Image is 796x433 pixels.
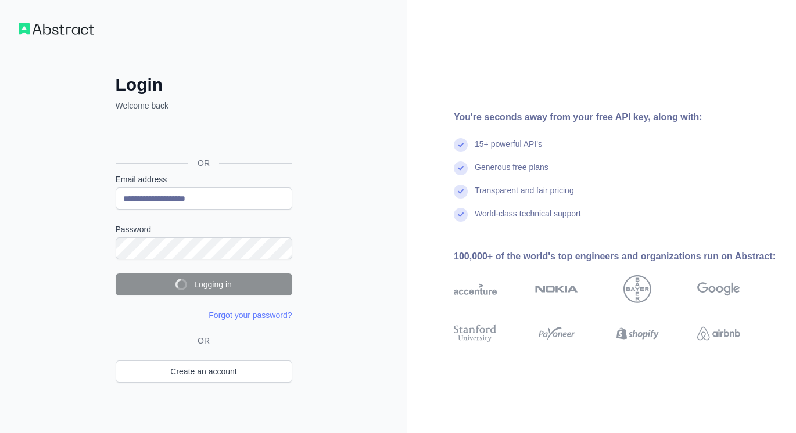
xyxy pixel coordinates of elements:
[454,138,468,152] img: check mark
[535,275,578,303] img: nokia
[116,74,292,95] h2: Login
[116,100,292,111] p: Welcome back
[188,157,219,169] span: OR
[116,174,292,185] label: Email address
[110,124,296,150] iframe: Sign in with Google Button
[116,223,292,235] label: Password
[454,161,468,175] img: check mark
[475,208,581,231] div: World-class technical support
[697,275,740,303] img: google
[535,323,578,344] img: payoneer
[454,275,497,303] img: accenture
[209,311,292,320] a: Forgot your password?
[475,185,574,208] div: Transparent and fair pricing
[116,360,292,383] a: Create an account
[116,273,292,295] button: Logging in
[454,250,777,264] div: 100,000+ of the world's top engineers and organizations run on Abstract:
[454,185,468,199] img: check mark
[454,208,468,222] img: check mark
[454,323,497,344] img: stanford university
[475,161,548,185] div: Generous free plans
[475,138,542,161] div: 15+ powerful API's
[697,323,740,344] img: airbnb
[616,323,659,344] img: shopify
[454,110,777,124] div: You're seconds away from your free API key, along with:
[623,275,651,303] img: bayer
[193,335,214,347] span: OR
